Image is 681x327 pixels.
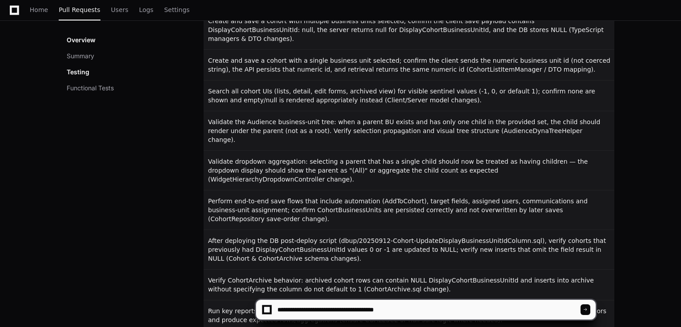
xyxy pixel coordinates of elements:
[111,7,128,12] span: Users
[67,36,96,44] p: Overview
[164,7,189,12] span: Settings
[59,7,100,12] span: Pull Requests
[208,237,606,262] span: After deploying the DB post-deploy script (dbup/20250912-Cohort-UpdateDisplayBusinessUnitIdColumn...
[67,52,94,61] button: Summary
[208,158,588,183] span: Validate dropdown aggregation: selecting a parent that has a single child should now be treated a...
[208,198,588,222] span: Perform end-to-end save flows that include automation (AddToCohort), target fields, assigned user...
[30,7,48,12] span: Home
[67,68,89,77] p: Testing
[208,88,595,104] span: Search all cohort UIs (lists, detail, edit forms, archived view) for visible sentinel values (-1,...
[67,84,114,93] button: Functional Tests
[208,118,600,143] span: Validate the Audience business-unit tree: when a parent BU exists and has only one child in the p...
[208,17,604,42] span: Create and save a cohort with multiple business units selected; confirm the client save payload c...
[208,277,594,293] span: Verify CohortArchive behavior: archived cohort rows can contain NULL DisplayCohortBusinessUnitId ...
[208,307,606,323] span: Run key reports and filters that group or join on DisplayCohortBusinessUnitId and verify they han...
[208,57,610,73] span: Create and save a cohort with a single business unit selected; confirm the client sends the numer...
[139,7,153,12] span: Logs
